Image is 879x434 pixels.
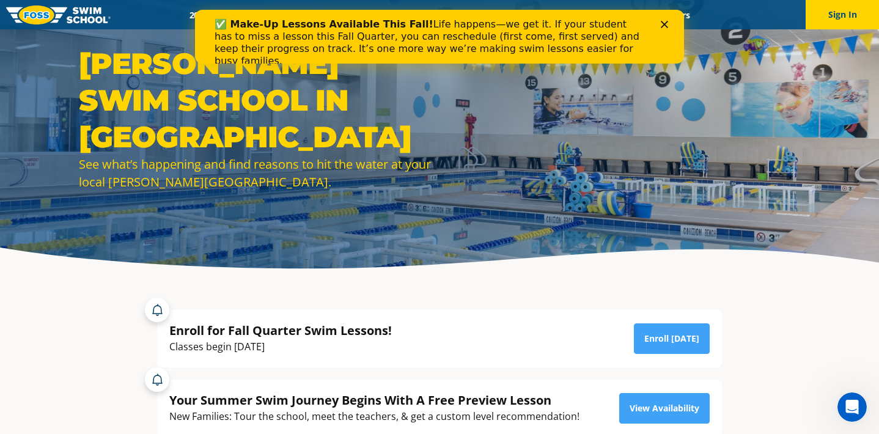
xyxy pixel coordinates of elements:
a: Schools [255,9,306,21]
div: Life happens—we get it. If your student has to miss a lesson this Fall Quarter, you can reschedul... [20,9,450,57]
div: Classes begin [DATE] [169,339,392,355]
a: Blog [611,9,650,21]
a: Swim Like [PERSON_NAME] [482,9,611,21]
iframe: Intercom live chat banner [195,10,684,64]
a: Swim Path® Program [306,9,413,21]
div: Your Summer Swim Journey Begins With A Free Preview Lesson [169,392,579,408]
div: Enroll for Fall Quarter Swim Lessons! [169,322,392,339]
div: Close [466,11,478,18]
a: About FOSS [414,9,482,21]
b: ✅ Make-Up Lessons Available This Fall! [20,9,238,20]
a: Careers [650,9,701,21]
h1: [PERSON_NAME] Swim School in [GEOGRAPHIC_DATA] [79,45,433,155]
div: See what’s happening and find reasons to hit the water at your local [PERSON_NAME][GEOGRAPHIC_DATA]. [79,155,433,191]
a: 2025 Calendar [178,9,255,21]
iframe: Intercom live chat [837,392,867,422]
div: New Families: Tour the school, meet the teachers, & get a custom level recommendation! [169,408,579,425]
img: FOSS Swim School Logo [6,6,111,24]
a: Enroll [DATE] [634,323,710,354]
a: View Availability [619,393,710,424]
